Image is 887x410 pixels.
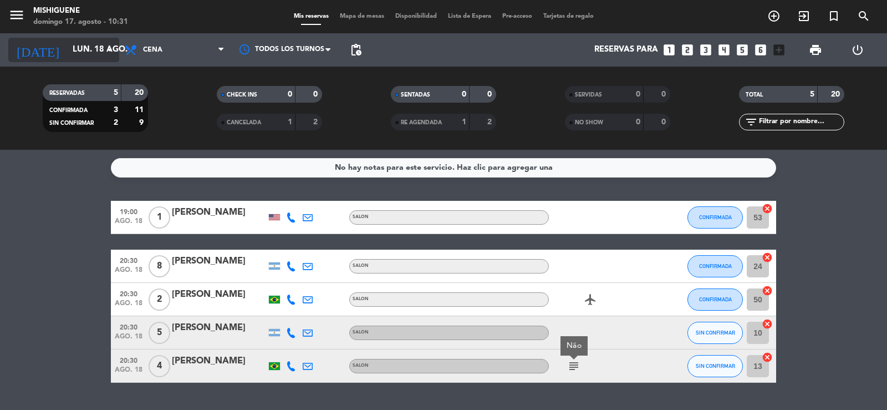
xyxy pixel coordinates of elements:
button: CONFIRMADA [687,288,743,311]
span: SIN CONFIRMAR [696,330,735,336]
div: [PERSON_NAME] [172,287,266,302]
i: arrow_drop_down [103,43,116,57]
span: Lista de Espera [442,13,497,19]
strong: 20 [831,90,842,98]
div: [PERSON_NAME] [172,254,266,269]
span: 20:30 [115,353,142,366]
span: 8 [149,255,170,277]
strong: 9 [139,119,146,126]
i: power_settings_new [851,43,864,57]
span: ago. 18 [115,300,142,312]
strong: 0 [313,90,320,98]
button: SIN CONFIRMAR [687,322,743,344]
i: looks_5 [735,43,750,57]
strong: 0 [661,90,668,98]
i: add_circle_outline [767,9,781,23]
strong: 2 [114,119,118,126]
span: 20:30 [115,287,142,300]
span: SIN CONFIRMAR [696,363,735,369]
span: SERVIDAS [575,92,602,98]
strong: 11 [135,106,146,114]
div: [PERSON_NAME] [172,354,266,368]
span: 19:00 [115,205,142,217]
span: Mis reservas [288,13,334,19]
span: pending_actions [349,43,363,57]
i: looks_3 [699,43,713,57]
span: SALON [353,215,369,219]
strong: 20 [135,89,146,97]
span: NO SHOW [575,120,603,125]
div: Não [567,340,582,352]
strong: 0 [661,118,668,126]
span: 20:30 [115,254,142,266]
strong: 0 [636,90,640,98]
div: [PERSON_NAME] [172,321,266,335]
span: SENTADAS [401,92,430,98]
i: cancel [762,203,773,214]
i: [DATE] [8,38,67,62]
strong: 1 [288,118,292,126]
div: No hay notas para este servicio. Haz clic para agregar una [335,161,553,174]
button: CONFIRMADA [687,206,743,229]
span: RESERVADAS [49,90,85,96]
span: RE AGENDADA [401,120,442,125]
span: SIN CONFIRMAR [49,120,94,126]
span: 4 [149,355,170,377]
strong: 0 [462,90,466,98]
span: 5 [149,322,170,344]
span: CONFIRMADA [49,108,88,113]
strong: 1 [462,118,466,126]
span: ago. 18 [115,217,142,230]
i: looks_two [680,43,695,57]
input: Filtrar por nombre... [758,116,844,128]
span: print [809,43,822,57]
i: filter_list [745,115,758,129]
span: Reservas para [594,45,658,55]
span: ago. 18 [115,266,142,279]
span: Cena [143,46,162,54]
span: SALON [353,363,369,368]
strong: 5 [114,89,118,97]
strong: 2 [313,118,320,126]
span: SALON [353,330,369,335]
span: Mapa de mesas [334,13,390,19]
span: ago. 18 [115,333,142,346]
i: search [857,9,870,23]
span: CHECK INS [227,92,257,98]
strong: 3 [114,106,118,114]
strong: 2 [487,118,494,126]
i: add_box [772,43,786,57]
i: looks_6 [753,43,768,57]
i: exit_to_app [797,9,810,23]
i: turned_in_not [827,9,840,23]
i: subject [567,360,580,373]
span: 1 [149,206,170,229]
span: Disponibilidad [390,13,442,19]
button: CONFIRMADA [687,255,743,277]
button: SIN CONFIRMAR [687,355,743,377]
div: Mishiguene [33,6,128,17]
i: looks_4 [717,43,731,57]
i: airplanemode_active [584,293,597,306]
span: SALON [353,297,369,301]
span: SALON [353,264,369,268]
span: Tarjetas de regalo [538,13,599,19]
strong: 0 [487,90,494,98]
div: LOG OUT [837,33,879,67]
i: cancel [762,318,773,330]
span: CANCELADA [227,120,261,125]
button: menu [8,7,25,27]
i: cancel [762,285,773,296]
strong: 0 [288,90,292,98]
i: cancel [762,252,773,263]
i: cancel [762,352,773,363]
span: Pre-acceso [497,13,538,19]
span: CONFIRMADA [699,263,732,269]
div: [PERSON_NAME] [172,205,266,220]
span: 20:30 [115,320,142,333]
span: ago. 18 [115,366,142,379]
span: 2 [149,288,170,311]
span: CONFIRMADA [699,296,732,302]
strong: 0 [636,118,640,126]
div: domingo 17. agosto - 10:31 [33,17,128,28]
